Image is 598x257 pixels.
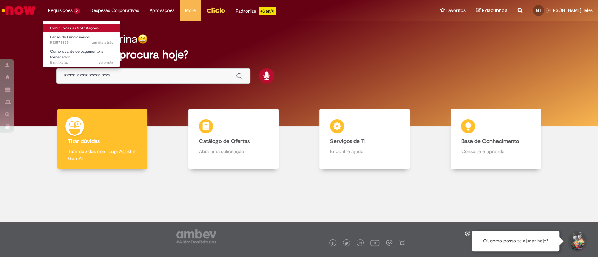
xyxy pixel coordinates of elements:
span: [PERSON_NAME] Teles [546,7,593,13]
a: Aberto R13578335 : Férias de Funcionários [43,34,120,47]
span: 2a atrás [99,60,113,65]
b: Catálogo de Ofertas [199,138,250,145]
p: +GenAi [259,7,276,15]
b: Tirar dúvidas [68,138,100,145]
img: logo_footer_youtube.png [370,238,379,247]
span: MT [536,8,541,13]
button: Iniciar Conversa de Suporte [566,231,587,252]
img: logo_footer_linkedin.png [359,241,362,245]
span: 2 [74,8,80,14]
span: More [185,7,196,14]
a: Serviços de TI Encontre ajuda [299,109,430,169]
img: click_logo_yellow_360x200.png [206,5,225,15]
h2: O que você procura hoje? [56,49,542,61]
span: R11236706 [50,60,113,66]
img: logo_footer_twitter.png [345,242,348,245]
div: Oi, como posso te ajudar hoje? [472,231,559,251]
p: Abra uma solicitação [199,148,268,155]
a: Rascunhos [476,7,507,14]
img: logo_footer_workplace.png [386,240,392,246]
span: Férias de Funcionários [50,35,90,40]
div: Padroniza [236,7,276,15]
time: 29/09/2025 16:52:39 [92,40,113,45]
span: Comprovante de pagamento a fornecedor [50,49,103,60]
img: logo_footer_naosei.png [399,240,405,246]
img: ServiceNow [1,3,37,17]
a: Tirar dúvidas Tirar dúvidas com Lupi Assist e Gen Ai [37,109,168,169]
img: logo_footer_ambev_rotulo_gray.png [176,229,216,243]
b: Serviços de TI [330,138,366,145]
span: Rascunhos [482,7,507,14]
p: Consulte e aprenda [461,148,530,155]
time: 12/03/2024 13:51:15 [99,60,113,65]
img: happy-face.png [138,34,148,44]
a: Exibir Todas as Solicitações [43,24,120,32]
b: Base de Conhecimento [461,138,519,145]
span: R13578335 [50,40,113,45]
a: Catálogo de Ofertas Abra uma solicitação [168,109,299,169]
p: Encontre ajuda [330,148,399,155]
span: Requisições [48,7,73,14]
span: Aprovações [150,7,174,14]
span: Despesas Corporativas [90,7,139,14]
a: Aberto R11236706 : Comprovante de pagamento a fornecedor [43,48,120,63]
p: Tirar dúvidas com Lupi Assist e Gen Ai [68,148,137,162]
span: Favoritos [446,7,466,14]
a: Base de Conhecimento Consulte e aprenda [430,109,561,169]
span: um dia atrás [92,40,113,45]
ul: Requisições [43,21,120,67]
img: logo_footer_facebook.png [331,242,335,245]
